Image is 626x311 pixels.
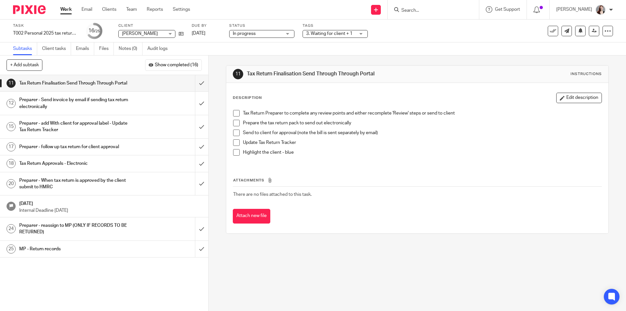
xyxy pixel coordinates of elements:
h1: Tax Return Finalisation Send Through Through Portal [19,78,132,88]
span: 3. Waiting for client + 1 [306,31,352,36]
button: Attach new file [233,209,270,224]
div: 25 [7,244,16,254]
h1: Preparer - add With client for approval label - Update Tax Return Tracker [19,118,132,135]
label: Task [13,23,78,28]
span: Show completed (16) [155,63,198,68]
span: Attachments [233,179,264,182]
a: Reports [147,6,163,13]
button: Edit description [556,93,602,103]
p: Tax Return Preparer to complete any review points and either recomplete 'Review' steps or send to... [243,110,601,117]
p: Internal Deadline [DATE] [19,207,202,214]
label: Tags [303,23,368,28]
a: Email [82,6,92,13]
h1: Preparer - Send invoice by email if sending tax return electronically [19,95,132,112]
span: [DATE] [192,31,205,36]
label: Due by [192,23,221,28]
a: Client tasks [42,42,71,55]
h1: Preparer - reassign to MP (ONLY IF RECORDS TO BE RETURNED) [19,221,132,237]
div: 15 [7,122,16,131]
a: Clients [102,6,116,13]
h1: [DATE] [19,199,202,207]
a: Team [126,6,137,13]
h1: Preparer - follow up tax return for client approval [19,142,132,152]
h1: Tax Return Approvals - Electronic [19,159,132,168]
a: Work [60,6,72,13]
img: Pixie [13,5,46,14]
div: 12 [7,99,16,108]
button: Show completed (16) [145,59,202,70]
span: There are no files attached to this task. [233,192,312,197]
p: Highlight the client - blue [243,149,601,156]
div: 11 [7,79,16,88]
div: 20 [7,179,16,188]
img: High%20Res%20Andrew%20Price%20Accountants%20_Poppy%20Jakes%20Photography-3%20-%20Copy.jpg [595,5,606,15]
label: Status [229,23,294,28]
a: Audit logs [147,42,172,55]
span: [PERSON_NAME] [122,31,158,36]
span: In progress [233,31,256,36]
label: Client [118,23,184,28]
a: Emails [76,42,94,55]
p: [PERSON_NAME] [556,6,592,13]
h1: Preparer - When tax return is approved by the client submit to HMRC [19,176,132,192]
button: + Add subtask [7,59,42,70]
p: Description [233,95,262,101]
div: 18 [7,159,16,168]
div: 17 [7,142,16,151]
div: 16 [88,27,100,35]
span: Get Support [495,7,520,12]
h1: Tax Return Finalisation Send Through Through Portal [247,70,431,77]
a: Files [99,42,114,55]
div: 24 [7,224,16,233]
div: 11 [233,69,243,79]
p: Send to client for approval (note the bill is sent separately by email) [243,130,601,136]
div: Instructions [571,71,602,77]
input: Search [401,8,459,14]
p: Update Tax Return Tracker [243,139,601,146]
a: Notes (0) [119,42,142,55]
a: Settings [173,6,190,13]
small: /25 [94,29,100,33]
p: Prepare the tax return pack to send out electronically [243,120,601,126]
div: T002 Personal 2025 tax return (non recurring) [13,30,78,37]
a: Subtasks [13,42,37,55]
h1: MP - Return records [19,244,132,254]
